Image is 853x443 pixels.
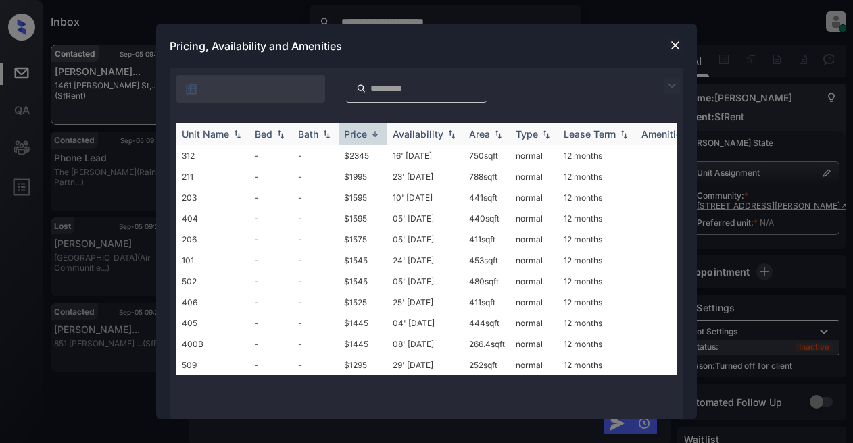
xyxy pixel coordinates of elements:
[339,187,387,208] td: $1595
[176,187,249,208] td: 203
[387,355,464,375] td: 29' [DATE]
[464,313,510,334] td: 444 sqft
[387,145,464,166] td: 16' [DATE]
[464,334,510,355] td: 266.4 sqft
[339,271,387,292] td: $1545
[641,128,687,140] div: Amenities
[176,229,249,250] td: 206
[249,313,293,334] td: -
[510,334,558,355] td: normal
[558,250,636,271] td: 12 months
[516,128,538,140] div: Type
[387,187,464,208] td: 10' [DATE]
[156,24,697,68] div: Pricing, Availability and Amenities
[510,355,558,375] td: normal
[510,313,558,334] td: normal
[255,128,272,140] div: Bed
[558,334,636,355] td: 12 months
[293,355,339,375] td: -
[387,271,464,292] td: 05' [DATE]
[464,187,510,208] td: 441 sqft
[339,334,387,355] td: $1445
[293,208,339,229] td: -
[249,208,293,229] td: -
[558,355,636,375] td: 12 months
[249,187,293,208] td: -
[356,82,366,95] img: icon-zuma
[464,166,510,187] td: 788 sqft
[387,166,464,187] td: 23' [DATE]
[464,145,510,166] td: 750 sqft
[298,128,318,140] div: Bath
[464,250,510,271] td: 453 sqft
[558,208,636,229] td: 12 months
[274,130,287,139] img: sorting
[510,292,558,313] td: normal
[491,130,505,139] img: sorting
[558,313,636,334] td: 12 months
[510,166,558,187] td: normal
[249,250,293,271] td: -
[249,271,293,292] td: -
[617,130,631,139] img: sorting
[387,313,464,334] td: 04' [DATE]
[464,355,510,375] td: 252 sqft
[510,250,558,271] td: normal
[464,292,510,313] td: 411 sqft
[293,292,339,313] td: -
[558,166,636,187] td: 12 months
[176,145,249,166] td: 312
[469,128,490,140] div: Area
[249,229,293,250] td: -
[293,145,339,166] td: -
[293,313,339,334] td: -
[176,313,249,334] td: 405
[320,130,333,139] img: sorting
[539,130,553,139] img: sorting
[249,292,293,313] td: -
[339,355,387,375] td: $1295
[510,271,558,292] td: normal
[182,128,229,140] div: Unit Name
[176,355,249,375] td: 509
[387,334,464,355] td: 08' [DATE]
[387,208,464,229] td: 05' [DATE]
[339,292,387,313] td: $1525
[558,292,636,313] td: 12 months
[387,292,464,313] td: 25' [DATE]
[176,292,249,313] td: 406
[176,208,249,229] td: 404
[558,187,636,208] td: 12 months
[293,229,339,250] td: -
[249,166,293,187] td: -
[249,334,293,355] td: -
[393,128,443,140] div: Availability
[293,250,339,271] td: -
[668,38,682,52] img: close
[664,78,680,94] img: icon-zuma
[339,208,387,229] td: $1595
[339,250,387,271] td: $1545
[176,334,249,355] td: 400B
[510,187,558,208] td: normal
[564,128,616,140] div: Lease Term
[249,355,293,375] td: -
[176,166,249,187] td: 211
[176,250,249,271] td: 101
[558,271,636,292] td: 12 months
[339,166,387,187] td: $1995
[293,187,339,208] td: -
[510,229,558,250] td: normal
[176,271,249,292] td: 502
[293,334,339,355] td: -
[293,271,339,292] td: -
[510,145,558,166] td: normal
[339,313,387,334] td: $1445
[185,82,198,96] img: icon-zuma
[464,229,510,250] td: 411 sqft
[387,250,464,271] td: 24' [DATE]
[464,208,510,229] td: 440 sqft
[344,128,367,140] div: Price
[230,130,244,139] img: sorting
[464,271,510,292] td: 480 sqft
